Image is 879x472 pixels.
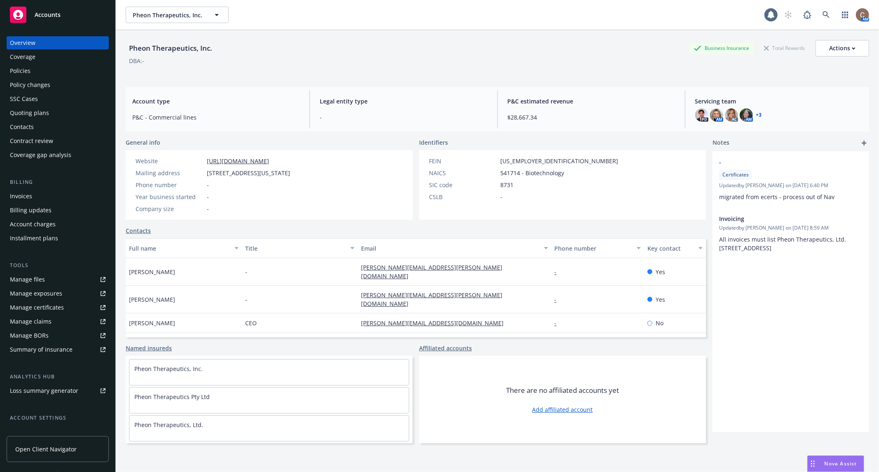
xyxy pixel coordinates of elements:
span: migrated from ecerts - process out of Nav [719,193,834,201]
button: Key contact [644,238,706,258]
a: SSC Cases [7,92,109,106]
a: edit [841,158,851,168]
div: Year business started [136,193,204,201]
a: Service team [7,425,109,439]
span: P&C - Commercial lines [132,113,300,122]
span: $28,667.34 [508,113,675,122]
div: Summary of insurance [10,343,73,356]
a: - [555,268,563,276]
img: photo [695,108,708,122]
div: InvoicingUpdatedby [PERSON_NAME] on [DATE] 8:59 AMAll invoices must list Pheon Therapeutics, Ltd.... [713,208,869,259]
span: Pheon Therapeutics, Inc. [133,11,204,19]
span: - [207,181,209,189]
a: Pheon Therapeutics Pty Ltd [134,393,210,401]
div: Tools [7,261,109,270]
a: Policies [7,64,109,77]
a: remove [853,214,863,224]
a: [PERSON_NAME][EMAIL_ADDRESS][PERSON_NAME][DOMAIN_NAME] [361,263,502,280]
span: Updated by [PERSON_NAME] on [DATE] 8:59 AM [719,224,863,232]
a: Policy changes [7,78,109,92]
span: Identifiers [419,138,448,147]
a: Affiliated accounts [419,344,472,352]
a: Installment plans [7,232,109,245]
div: Drag to move [808,456,818,472]
a: Account charges [7,218,109,231]
div: Policy changes [10,78,50,92]
div: SIC code [429,181,497,189]
div: Manage BORs [10,329,49,342]
a: Pheon Therapeutics, Ltd. [134,421,203,429]
span: Open Client Navigator [15,445,77,453]
div: Phone number [136,181,204,189]
div: Billing [7,178,109,186]
span: CEO [245,319,257,327]
div: Contacts [10,120,34,134]
a: Coverage [7,50,109,63]
div: Total Rewards [760,43,809,53]
button: Nova Assist [807,456,864,472]
a: Loss summary generator [7,384,109,397]
span: Yes [656,295,665,304]
a: remove [853,158,863,168]
div: Account charges [10,218,56,231]
div: Pheon Therapeutics, Inc. [126,43,216,54]
span: [US_EMPLOYER_IDENTIFICATION_NUMBER] [500,157,618,165]
div: Account settings [7,414,109,422]
div: -CertificatesUpdatedby [PERSON_NAME] on [DATE] 6:40 PMmigrated from ecerts - process out of Nav [713,151,869,208]
a: Invoices [7,190,109,203]
div: NAICS [429,169,497,177]
a: Pheon Therapeutics, Inc. [134,365,203,373]
span: Servicing team [695,97,863,106]
div: Website [136,157,204,165]
span: Accounts [35,12,61,18]
a: Report a Bug [799,7,816,23]
a: [URL][DOMAIN_NAME] [207,157,269,165]
span: [PERSON_NAME] [129,319,175,327]
div: Loss summary generator [10,384,78,397]
div: DBA: - [129,56,144,65]
div: Manage exposures [10,287,62,300]
span: [STREET_ADDRESS][US_STATE] [207,169,290,177]
div: Invoices [10,190,32,203]
div: Coverage [10,50,35,63]
span: Nova Assist [825,460,857,467]
span: - [719,158,841,167]
button: Actions [816,40,869,56]
div: Manage claims [10,315,52,328]
div: Policies [10,64,30,77]
img: photo [725,108,738,122]
span: Certificates [722,171,749,178]
span: Legal entity type [320,97,487,106]
a: Billing updates [7,204,109,217]
button: Full name [126,238,242,258]
span: [PERSON_NAME] [129,268,175,276]
span: Updated by [PERSON_NAME] on [DATE] 6:40 PM [719,182,863,189]
a: Summary of insurance [7,343,109,356]
span: [PERSON_NAME] [129,295,175,304]
div: Service team [10,425,45,439]
a: Coverage gap analysis [7,148,109,162]
div: Overview [10,36,35,49]
a: Manage exposures [7,287,109,300]
a: Contacts [126,226,151,235]
button: Title [242,238,358,258]
div: Email [361,244,539,253]
span: - [500,193,502,201]
img: photo [710,108,723,122]
button: Pheon Therapeutics, Inc. [126,7,229,23]
div: CSLB [429,193,497,201]
a: Named insureds [126,344,172,352]
span: General info [126,138,160,147]
div: Analytics hub [7,373,109,381]
span: Invoicing [719,214,841,223]
div: Full name [129,244,230,253]
span: - [207,204,209,213]
span: 8731 [500,181,513,189]
span: - [245,295,247,304]
span: No [656,319,663,327]
a: Start snowing [780,7,797,23]
a: - [555,319,563,327]
button: Phone number [551,238,644,258]
div: Title [245,244,346,253]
